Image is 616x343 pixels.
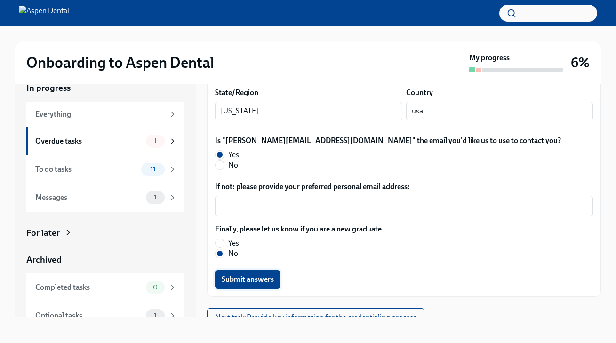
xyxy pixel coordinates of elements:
[215,88,258,98] label: State/Region
[35,311,142,321] div: Optional tasks
[148,137,162,144] span: 1
[207,308,424,327] button: Next task:Provide key information for the credentialing process
[228,238,239,248] span: Yes
[19,6,69,21] img: Aspen Dental
[406,88,433,98] label: Country
[469,53,510,63] strong: My progress
[26,53,214,72] h2: Onboarding to Aspen Dental
[215,270,280,289] button: Submit answers
[148,194,162,201] span: 1
[35,164,137,175] div: To do tasks
[35,136,142,146] div: Overdue tasks
[571,54,590,71] h3: 6%
[228,248,238,259] span: No
[26,227,60,239] div: For later
[215,136,561,146] label: Is "[PERSON_NAME][EMAIL_ADDRESS][DOMAIN_NAME]" the email you'd like us to use to contact you?
[35,192,142,203] div: Messages
[26,254,184,266] a: Archived
[215,182,593,192] label: If not: please provide your preferred personal email address:
[26,302,184,330] a: Optional tasks1
[26,155,184,183] a: To do tasks11
[26,102,184,127] a: Everything
[147,284,163,291] span: 0
[215,313,416,322] span: Next task : Provide key information for the credentialing process
[228,160,238,170] span: No
[222,275,274,284] span: Submit answers
[215,224,382,234] label: Finally, please let us know if you are a new graduate
[26,227,184,239] a: For later
[26,82,184,94] a: In progress
[148,312,162,319] span: 1
[26,273,184,302] a: Completed tasks0
[228,150,239,160] span: Yes
[35,282,142,293] div: Completed tasks
[144,166,161,173] span: 11
[26,183,184,212] a: Messages1
[35,109,165,120] div: Everything
[26,127,184,155] a: Overdue tasks1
